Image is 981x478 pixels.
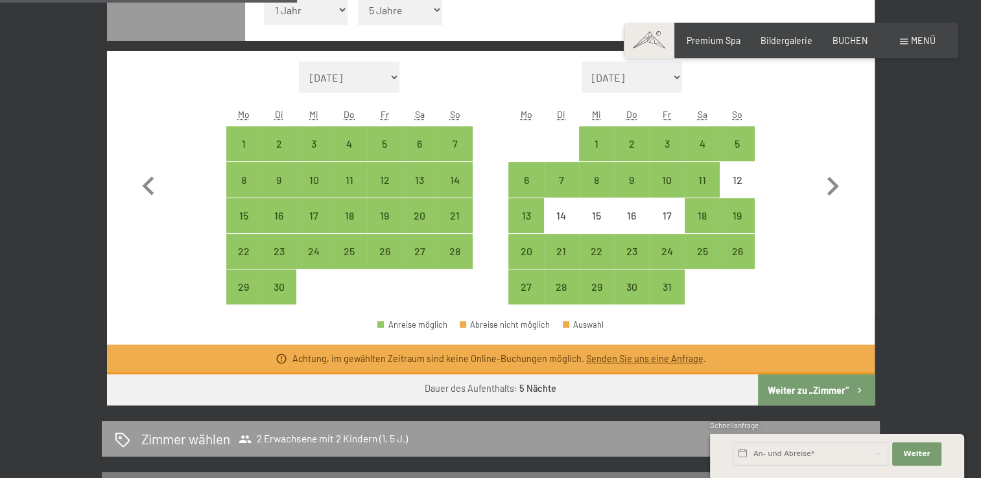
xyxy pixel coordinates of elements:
div: 26 [368,246,401,279]
div: 12 [368,175,401,207]
div: Anreise möglich [261,269,296,304]
div: Anreise möglich [332,162,367,197]
div: Anreise möglich [720,198,755,233]
div: 28 [545,282,578,314]
div: Anreise nicht möglich [720,162,755,197]
abbr: Montag [520,109,532,120]
div: 29 [580,282,613,314]
div: Tue Sep 09 2025 [261,162,296,197]
div: Anreise möglich [367,126,402,161]
div: 18 [333,211,366,243]
div: 10 [650,175,683,207]
div: Anreise möglich [579,126,614,161]
abbr: Samstag [415,109,425,120]
div: Anreise möglich [437,198,472,233]
div: Anreise möglich [720,126,755,161]
span: BUCHEN [833,35,868,46]
div: Fri Oct 10 2025 [649,162,684,197]
div: Sat Oct 11 2025 [685,162,720,197]
div: Wed Oct 08 2025 [579,162,614,197]
div: Anreise nicht möglich [649,198,684,233]
button: Nächster Monat [814,62,851,305]
div: 24 [298,246,330,279]
div: Anreise möglich [226,162,261,197]
div: Mon Sep 08 2025 [226,162,261,197]
div: 3 [298,139,330,171]
div: Anreise möglich [367,198,402,233]
div: Anreise möglich [377,321,447,329]
div: Tue Sep 02 2025 [261,126,296,161]
a: Bildergalerie [761,35,812,46]
abbr: Sonntag [450,109,460,120]
div: 30 [615,282,648,314]
div: Anreise möglich [332,126,367,161]
div: Anreise möglich [296,198,331,233]
div: 29 [228,282,260,314]
div: Abreise nicht möglich [460,321,550,329]
div: Thu Oct 16 2025 [614,198,649,233]
div: Thu Oct 09 2025 [614,162,649,197]
div: Sun Oct 12 2025 [720,162,755,197]
div: 27 [403,246,436,279]
div: Anreise möglich [226,269,261,304]
div: 12 [721,175,753,207]
div: 4 [333,139,366,171]
div: 19 [721,211,753,243]
div: Wed Sep 17 2025 [296,198,331,233]
span: 2 Erwachsene mit 2 Kindern (1, 5 J.) [239,433,408,446]
div: 1 [580,139,613,171]
div: Anreise möglich [579,269,614,304]
div: Anreise möglich [579,162,614,197]
div: 13 [403,175,436,207]
div: Sat Sep 20 2025 [402,198,437,233]
div: 28 [438,246,471,279]
div: Anreise möglich [614,126,649,161]
div: Anreise möglich [614,162,649,197]
div: 23 [615,246,648,279]
div: Anreise möglich [226,198,261,233]
div: 5 [721,139,753,171]
div: 27 [510,282,542,314]
div: Mon Oct 06 2025 [508,162,543,197]
div: Thu Sep 04 2025 [332,126,367,161]
div: 22 [580,246,613,279]
div: Anreise nicht möglich [544,198,579,233]
div: 25 [686,246,718,279]
div: 6 [403,139,436,171]
div: Thu Sep 18 2025 [332,198,367,233]
div: Wed Sep 03 2025 [296,126,331,161]
div: Anreise möglich [685,234,720,269]
div: 18 [686,211,718,243]
div: Anreise möglich [261,234,296,269]
span: Premium Spa [687,35,740,46]
div: Sun Oct 05 2025 [720,126,755,161]
div: 20 [403,211,436,243]
div: Anreise möglich [649,234,684,269]
abbr: Freitag [663,109,671,120]
abbr: Freitag [380,109,388,120]
div: 14 [545,211,578,243]
div: Mon Sep 22 2025 [226,234,261,269]
div: Mon Oct 20 2025 [508,234,543,269]
div: Anreise möglich [261,162,296,197]
div: Sat Sep 06 2025 [402,126,437,161]
div: Anreise möglich [402,234,437,269]
abbr: Sonntag [732,109,742,120]
div: Anreise möglich [685,162,720,197]
div: 2 [263,139,295,171]
button: Weiter zu „Zimmer“ [758,374,874,405]
div: Sun Sep 21 2025 [437,198,472,233]
div: 30 [263,282,295,314]
div: Sun Sep 07 2025 [437,126,472,161]
div: Thu Oct 02 2025 [614,126,649,161]
div: Anreise möglich [402,126,437,161]
div: Anreise möglich [544,162,579,197]
div: Anreise möglich [649,269,684,304]
span: Weiter [903,449,930,459]
div: Achtung, im gewählten Zeitraum sind keine Online-Buchungen möglich. . [292,352,705,365]
div: Fri Oct 31 2025 [649,269,684,304]
div: Wed Sep 24 2025 [296,234,331,269]
div: Anreise möglich [437,162,472,197]
div: Anreise möglich [544,269,579,304]
div: 11 [686,175,718,207]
